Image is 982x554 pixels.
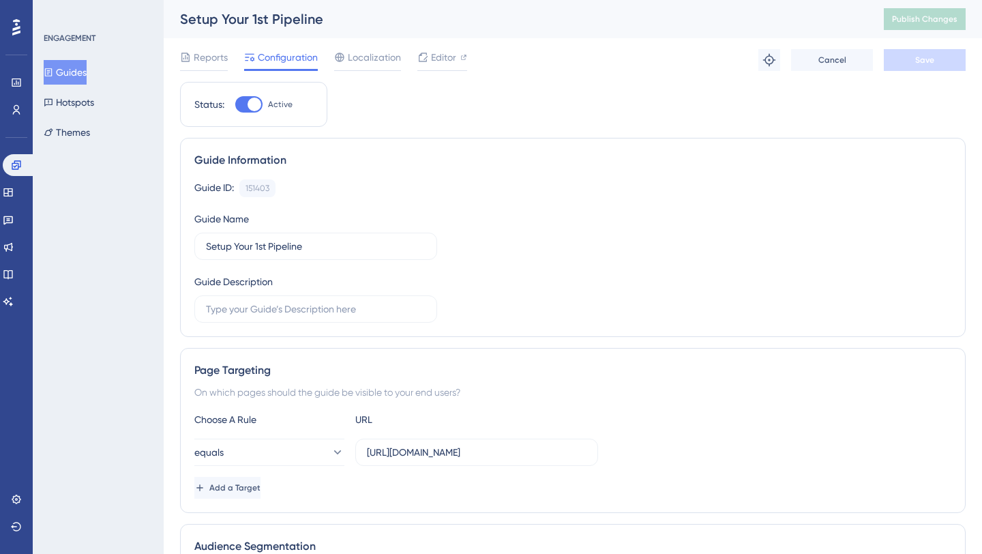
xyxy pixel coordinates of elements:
[431,49,456,65] span: Editor
[194,439,344,466] button: equals
[194,49,228,65] span: Reports
[44,60,87,85] button: Guides
[348,49,401,65] span: Localization
[355,411,505,428] div: URL
[194,179,234,197] div: Guide ID:
[180,10,850,29] div: Setup Your 1st Pipeline
[194,274,273,290] div: Guide Description
[367,445,586,460] input: yourwebsite.com/path
[194,152,951,169] div: Guide Information
[44,90,94,115] button: Hotspots
[194,384,951,400] div: On which pages should the guide be visible to your end users?
[209,482,261,493] span: Add a Target
[884,49,966,71] button: Save
[258,49,318,65] span: Configuration
[818,55,846,65] span: Cancel
[194,362,951,379] div: Page Targeting
[884,8,966,30] button: Publish Changes
[892,14,957,25] span: Publish Changes
[194,96,224,113] div: Status:
[791,49,873,71] button: Cancel
[194,477,261,499] button: Add a Target
[206,239,426,254] input: Type your Guide’s Name here
[44,120,90,145] button: Themes
[194,411,344,428] div: Choose A Rule
[268,99,293,110] span: Active
[245,183,269,194] div: 151403
[194,211,249,227] div: Guide Name
[194,444,224,461] span: equals
[206,302,426,317] input: Type your Guide’s Description here
[915,55,934,65] span: Save
[44,33,95,44] div: ENGAGEMENT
